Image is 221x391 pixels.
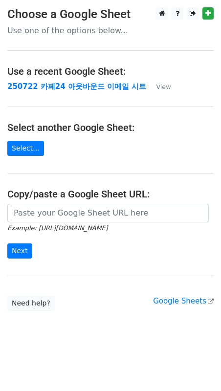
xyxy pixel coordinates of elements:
h4: Select another Google Sheet: [7,122,214,133]
a: 250722 카페24 아웃바운드 이메일 시트 [7,82,146,91]
input: Next [7,243,32,259]
h4: Use a recent Google Sheet: [7,65,214,77]
small: Example: [URL][DOMAIN_NAME] [7,224,108,232]
a: Google Sheets [153,297,214,305]
input: Paste your Google Sheet URL here [7,204,209,222]
h3: Choose a Google Sheet [7,7,214,22]
a: Select... [7,141,44,156]
p: Use one of the options below... [7,25,214,36]
a: View [146,82,171,91]
a: Need help? [7,296,55,311]
small: View [156,83,171,90]
h4: Copy/paste a Google Sheet URL: [7,188,214,200]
